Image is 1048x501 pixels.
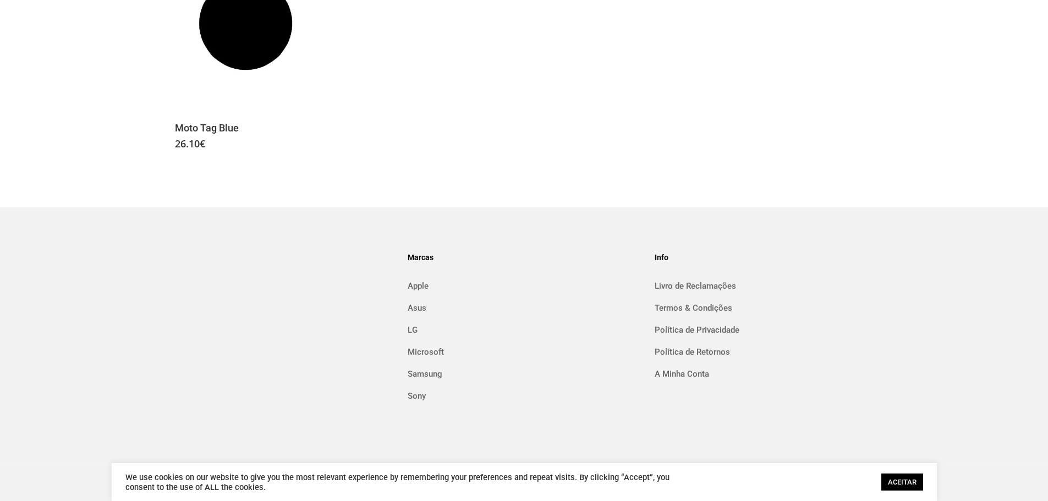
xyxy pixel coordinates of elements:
[175,122,317,135] a: Moto Tag Blue
[655,249,887,266] h4: Info
[881,474,923,491] a: ACEITAR
[408,249,640,266] h4: Marcas
[408,299,640,317] a: Asus
[408,277,640,295] a: Apple
[655,343,887,361] a: Política de Retornos
[408,343,640,361] a: Microsoft
[408,365,640,383] a: Samsung
[175,137,205,150] bdi: 26.10
[655,277,887,295] a: Livro de Reclamações
[655,299,887,317] a: Termos & Condições
[408,387,640,405] a: Sony
[200,137,205,150] span: €
[655,365,887,383] a: A Minha Conta
[125,472,684,492] div: We use cookies on our website to give you the most relevant experience by remembering your prefer...
[408,321,640,339] a: LG
[655,321,887,339] a: Política de Privacidade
